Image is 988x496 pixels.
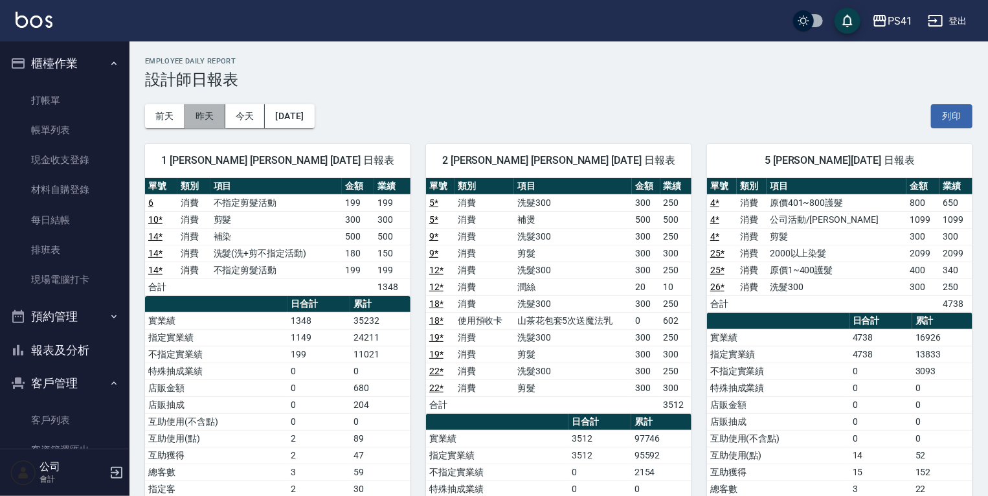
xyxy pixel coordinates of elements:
td: 指定實業績 [426,447,568,464]
td: 總客數 [145,464,287,480]
td: 3093 [912,363,972,379]
td: 洗髮300 [514,228,632,245]
img: Person [10,460,36,486]
button: 今天 [225,104,265,128]
th: 業績 [374,178,410,195]
td: 剪髮 [514,245,632,262]
td: 特殊抽成業績 [707,379,849,396]
a: 打帳單 [5,85,124,115]
td: 不指定實業績 [707,363,849,379]
td: 0 [849,379,912,396]
a: 6 [148,197,153,208]
td: 300 [660,346,691,363]
td: 300 [374,211,410,228]
td: 消費 [455,346,514,363]
td: 合計 [426,396,455,413]
td: 0 [287,396,350,413]
td: 3 [287,464,350,480]
td: 潤絲 [514,278,632,295]
a: 現場電腦打卡 [5,265,124,295]
button: [DATE] [265,104,314,128]
th: 類別 [455,178,514,195]
td: 消費 [737,194,767,211]
td: 250 [660,363,691,379]
td: 原價401~800護髮 [767,194,906,211]
td: 洗髮300 [514,262,632,278]
th: 單號 [707,178,737,195]
td: 300 [632,363,660,379]
td: 300 [632,262,660,278]
table: a dense table [426,178,691,414]
td: 消費 [177,194,210,211]
td: 680 [350,379,410,396]
td: 1348 [374,278,410,295]
table: a dense table [707,178,972,313]
td: 合計 [707,295,737,312]
td: 互助獲得 [707,464,849,480]
button: 報表及分析 [5,333,124,367]
td: 剪髮 [210,211,342,228]
td: 0 [350,413,410,430]
td: 500 [632,211,660,228]
td: 消費 [737,245,767,262]
td: 250 [660,262,691,278]
td: 250 [660,194,691,211]
td: 95592 [631,447,691,464]
td: 消費 [737,262,767,278]
td: 消費 [737,228,767,245]
td: 消費 [455,228,514,245]
td: 300 [660,245,691,262]
td: 0 [912,396,972,413]
td: 47 [350,447,410,464]
td: 400 [906,262,939,278]
th: 日合計 [287,296,350,313]
th: 金額 [632,178,660,195]
td: 2099 [906,245,939,262]
td: 指定實業績 [707,346,849,363]
td: 補染 [210,228,342,245]
td: 59 [350,464,410,480]
td: 89 [350,430,410,447]
td: 剪髮 [767,228,906,245]
td: 洗髮300 [514,363,632,379]
td: 互助使用(點) [707,447,849,464]
td: 2 [287,430,350,447]
td: 消費 [455,363,514,379]
td: 0 [849,396,912,413]
td: 1149 [287,329,350,346]
td: 0 [568,464,631,480]
td: 山茶花包套5次送魔法乳 [514,312,632,329]
td: 300 [939,228,972,245]
td: 180 [342,245,374,262]
td: 4738 [849,346,912,363]
div: PS41 [888,13,912,29]
td: 10 [660,278,691,295]
td: 消費 [177,228,210,245]
a: 每日結帳 [5,205,124,235]
td: 使用預收卡 [455,312,514,329]
a: 客戶列表 [5,405,124,435]
td: 199 [342,262,374,278]
td: 300 [632,245,660,262]
td: 不指定剪髮活動 [210,262,342,278]
a: 材料自購登錄 [5,175,124,205]
td: 0 [849,430,912,447]
button: 櫃檯作業 [5,47,124,80]
td: 消費 [737,278,767,295]
td: 店販抽成 [145,396,287,413]
th: 金額 [342,178,374,195]
th: 項目 [514,178,632,195]
th: 業績 [660,178,691,195]
td: 16926 [912,329,972,346]
td: 199 [374,194,410,211]
td: 店販金額 [707,396,849,413]
td: 實業績 [707,329,849,346]
td: 消費 [177,262,210,278]
td: 250 [660,295,691,312]
td: 3512 [568,447,631,464]
td: 24211 [350,329,410,346]
td: 指定實業績 [145,329,287,346]
td: 199 [342,194,374,211]
td: 消費 [455,262,514,278]
td: 300 [632,379,660,396]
